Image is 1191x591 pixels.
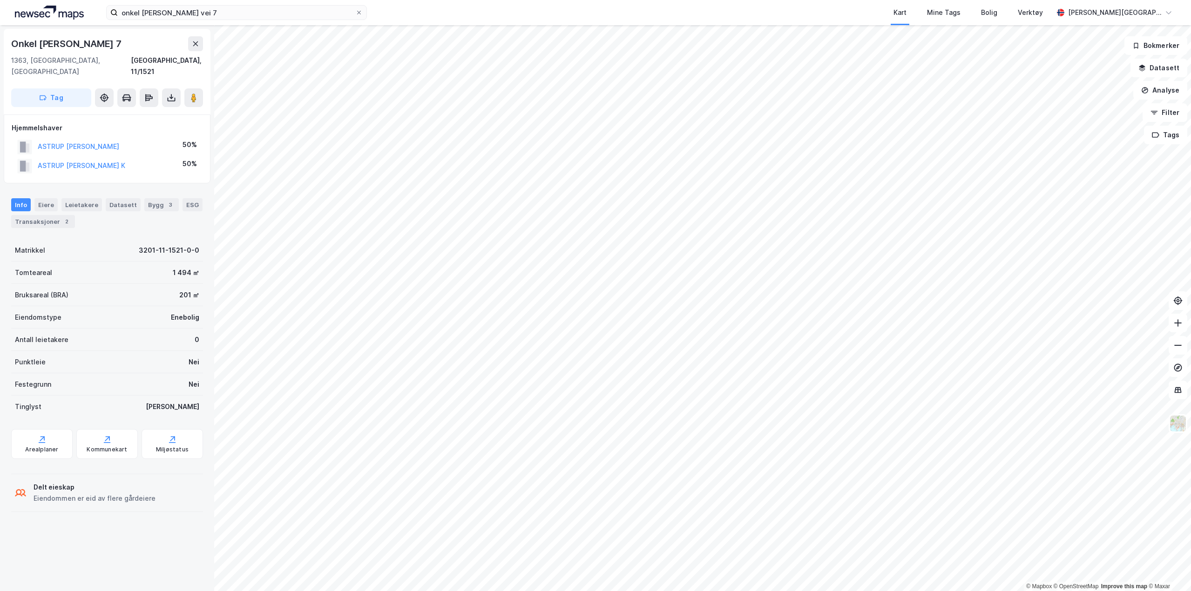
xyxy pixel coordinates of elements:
[106,198,141,211] div: Datasett
[179,289,199,301] div: 201 ㎡
[11,215,75,228] div: Transaksjoner
[15,379,51,390] div: Festegrunn
[189,379,199,390] div: Nei
[34,493,156,504] div: Eiendommen er eid av flere gårdeiere
[1169,415,1187,432] img: Z
[144,198,179,211] div: Bygg
[1133,81,1187,100] button: Analyse
[1054,583,1099,590] a: OpenStreetMap
[15,289,68,301] div: Bruksareal (BRA)
[34,482,156,493] div: Delt eieskap
[1101,583,1147,590] a: Improve this map
[15,267,52,278] div: Tomteareal
[183,198,203,211] div: ESG
[183,158,197,169] div: 50%
[11,55,131,77] div: 1363, [GEOGRAPHIC_DATA], [GEOGRAPHIC_DATA]
[15,356,46,368] div: Punktleie
[34,198,58,211] div: Eiere
[981,7,997,18] div: Bolig
[139,245,199,256] div: 3201-11-1521-0-0
[11,36,123,51] div: Onkel [PERSON_NAME] 7
[189,356,199,368] div: Nei
[1018,7,1043,18] div: Verktøy
[927,7,961,18] div: Mine Tags
[15,312,61,323] div: Eiendomstype
[1124,36,1187,55] button: Bokmerker
[183,139,197,150] div: 50%
[1144,126,1187,144] button: Tags
[15,334,68,345] div: Antall leietakere
[15,245,45,256] div: Matrikkel
[62,217,71,226] div: 2
[1026,583,1052,590] a: Mapbox
[11,198,31,211] div: Info
[87,446,127,453] div: Kommunekart
[12,122,203,134] div: Hjemmelshaver
[1144,546,1191,591] iframe: Chat Widget
[11,88,91,107] button: Tag
[131,55,203,77] div: [GEOGRAPHIC_DATA], 11/1521
[1130,59,1187,77] button: Datasett
[25,446,58,453] div: Arealplaner
[173,267,199,278] div: 1 494 ㎡
[166,200,175,209] div: 3
[893,7,907,18] div: Kart
[146,401,199,412] div: [PERSON_NAME]
[171,312,199,323] div: Enebolig
[1068,7,1161,18] div: [PERSON_NAME][GEOGRAPHIC_DATA]
[118,6,355,20] input: Søk på adresse, matrikkel, gårdeiere, leietakere eller personer
[61,198,102,211] div: Leietakere
[1143,103,1187,122] button: Filter
[15,401,41,412] div: Tinglyst
[156,446,189,453] div: Miljøstatus
[195,334,199,345] div: 0
[15,6,84,20] img: logo.a4113a55bc3d86da70a041830d287a7e.svg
